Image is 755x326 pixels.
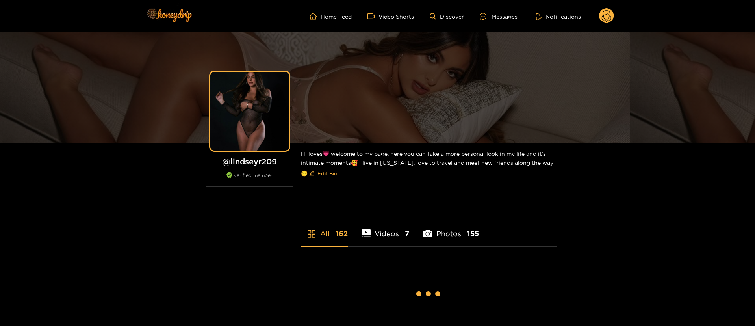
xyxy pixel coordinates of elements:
div: Hi loves💗 welcome to my page, here you can take a more personal look in my life and it’s intimate... [301,143,557,186]
span: appstore [307,229,316,238]
li: Videos [362,211,410,246]
a: Discover [430,13,464,20]
h1: @ lindseyr209 [206,156,293,166]
span: video-camera [367,13,378,20]
li: All [301,211,348,246]
li: Photos [423,211,479,246]
a: Video Shorts [367,13,414,20]
span: 7 [405,229,409,238]
span: 162 [336,229,348,238]
button: editEdit Bio [308,167,339,180]
span: home [310,13,321,20]
a: Home Feed [310,13,352,20]
button: Notifications [533,12,583,20]
div: verified member [206,172,293,187]
span: 155 [467,229,479,238]
span: edit [309,171,314,177]
div: Messages [480,12,518,21]
span: Edit Bio [317,170,337,177]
